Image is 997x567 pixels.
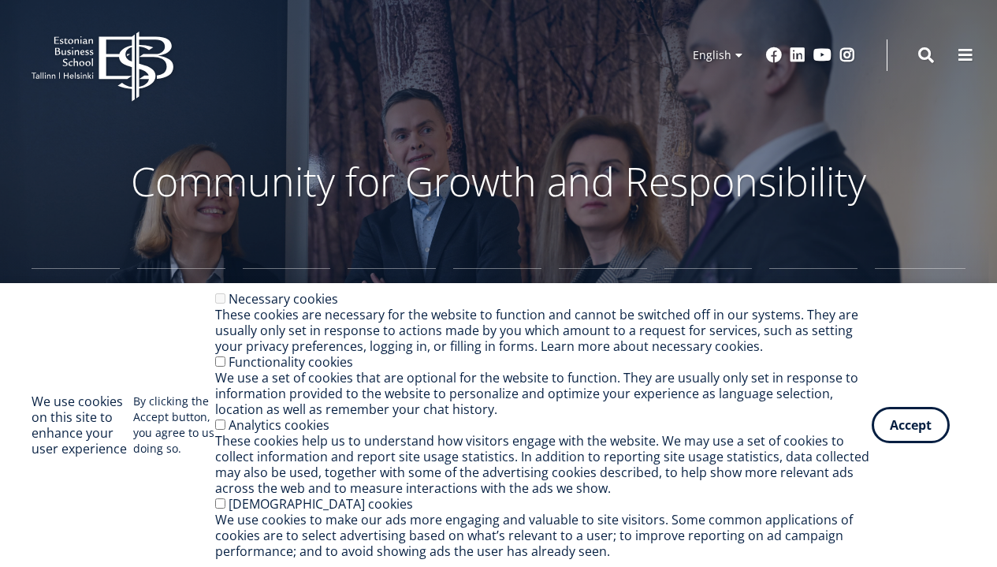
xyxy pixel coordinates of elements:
label: Analytics cookies [229,416,329,434]
a: Executive Education [769,268,857,347]
a: Bachelor's Studies [137,268,225,347]
h2: We use cookies on this site to enhance your user experience [32,394,133,457]
a: Open University [664,268,753,347]
div: We use a set of cookies that are optional for the website to function. They are usually only set ... [215,370,872,417]
button: Accept [872,407,950,443]
label: Necessary cookies [229,290,338,308]
a: International Experience [453,268,541,347]
a: Microdegrees [875,268,965,347]
label: Functionality cookies [229,353,353,371]
div: These cookies are necessary for the website to function and cannot be switched off in our systems... [215,307,872,354]
a: Linkedin [790,47,805,63]
p: By clicking the Accept button, you agree to us doing so. [133,394,215,457]
div: These cookies help us to understand how visitors engage with the website. We may use a set of coo... [215,433,872,496]
a: Research and Doctoral Studies [559,268,647,347]
p: Community for Growth and Responsibility [81,158,917,205]
a: Master's Studies [243,268,331,347]
a: EBS High School [32,268,120,347]
a: Facebook [766,47,782,63]
a: Youtube [813,47,831,63]
a: Admission [348,268,436,347]
div: We use cookies to make our ads more engaging and valuable to site visitors. Some common applicati... [215,512,872,559]
label: [DEMOGRAPHIC_DATA] cookies [229,495,413,513]
a: Instagram [839,47,855,63]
